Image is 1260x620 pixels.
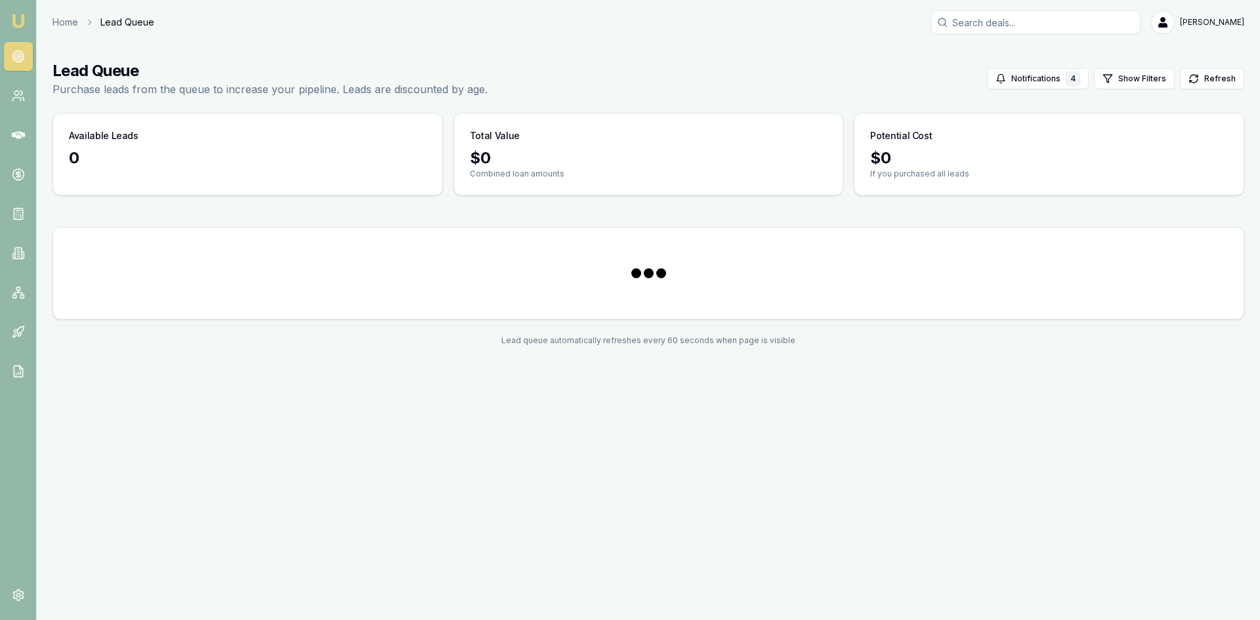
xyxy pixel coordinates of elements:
div: $ 0 [870,148,1228,169]
div: 4 [1066,72,1080,86]
div: Lead queue automatically refreshes every 60 seconds when page is visible [52,335,1244,346]
h3: Potential Cost [870,129,932,142]
span: Lead Queue [100,16,154,29]
button: Notifications4 [987,68,1089,89]
input: Search deals [931,10,1141,34]
p: If you purchased all leads [870,169,1228,179]
h1: Lead Queue [52,60,488,81]
div: $ 0 [470,148,828,169]
span: [PERSON_NAME] [1180,17,1244,28]
button: Show Filters [1094,68,1175,89]
h3: Total Value [470,129,520,142]
p: Purchase leads from the queue to increase your pipeline. Leads are discounted by age. [52,81,488,97]
h3: Available Leads [69,129,138,142]
a: Home [52,16,78,29]
p: Combined loan amounts [470,169,828,179]
img: emu-icon-u.png [10,13,26,29]
div: 0 [69,148,427,169]
nav: breadcrumb [52,16,154,29]
button: Refresh [1180,68,1244,89]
